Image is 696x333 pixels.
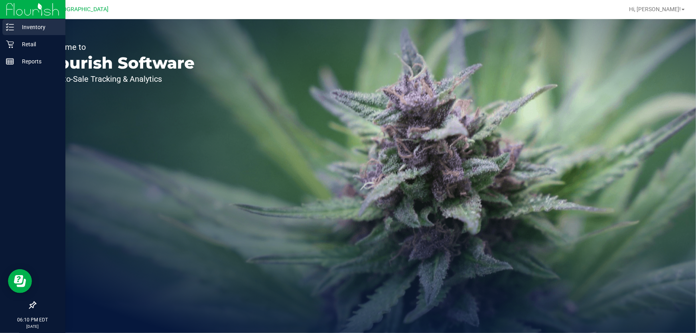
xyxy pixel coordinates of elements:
[8,269,32,293] iframe: Resource center
[4,316,62,323] p: 06:10 PM EDT
[14,39,62,49] p: Retail
[6,40,14,48] inline-svg: Retail
[6,23,14,31] inline-svg: Inventory
[14,22,62,32] p: Inventory
[14,57,62,66] p: Reports
[54,6,109,13] span: [GEOGRAPHIC_DATA]
[43,43,195,51] p: Welcome to
[4,323,62,329] p: [DATE]
[629,6,681,12] span: Hi, [PERSON_NAME]!
[43,75,195,83] p: Seed-to-Sale Tracking & Analytics
[6,57,14,65] inline-svg: Reports
[43,55,195,71] p: Flourish Software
